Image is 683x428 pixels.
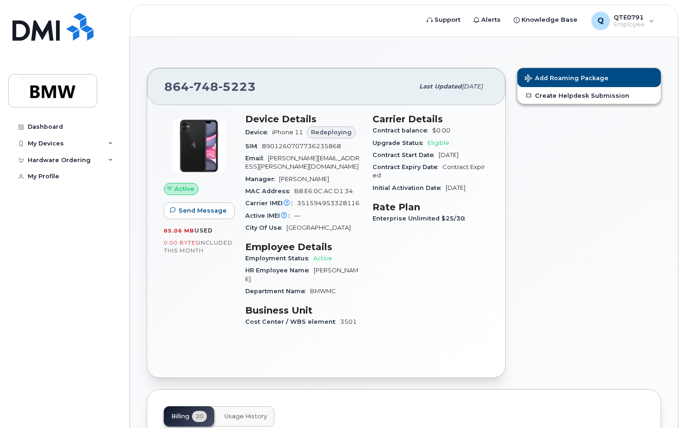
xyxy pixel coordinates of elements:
span: Active [313,255,332,262]
span: 351594953328116 [297,200,360,207]
span: Active IMEI [245,212,294,219]
span: used [194,227,213,234]
span: Eligible [428,139,449,146]
h3: Employee Details [245,241,361,252]
img: iPhone_11.jpg [171,118,227,174]
span: Manager [245,176,279,183]
span: Contract balance [373,127,432,134]
span: 3501 [340,318,357,325]
span: SIM [245,143,262,150]
button: Send Message [164,202,235,219]
span: Department Name [245,288,310,295]
span: Cost Center / WBS element [245,318,340,325]
span: [PERSON_NAME] [279,176,329,183]
span: Device [245,129,272,136]
span: 8901260707736235868 [262,143,341,150]
span: [PERSON_NAME] [245,267,358,282]
span: Redeploying [311,128,352,137]
span: Employment Status [245,255,313,262]
span: 0.00 Bytes [164,239,199,246]
span: 5223 [218,80,256,94]
span: City Of Use [245,224,286,231]
span: B8:E6:0C:AC:D1:34 [294,188,353,195]
button: Add Roaming Package [517,68,661,87]
span: [DATE] [462,83,483,90]
span: Initial Activation Date [373,184,446,191]
span: Upgrade Status [373,139,428,146]
span: Carrier IMEI [245,200,297,207]
h3: Business Unit [245,305,361,316]
span: BMWMC [310,288,336,295]
span: MAC Address [245,188,294,195]
span: [DATE] [446,184,466,191]
span: 85.06 MB [164,227,194,234]
span: Last updated [419,83,462,90]
span: Add Roaming Package [525,75,608,83]
span: [GEOGRAPHIC_DATA] [286,224,351,231]
h3: Device Details [245,113,361,125]
span: 748 [189,80,218,94]
span: [DATE] [439,151,459,158]
span: Usage History [224,413,267,420]
span: Email [245,155,268,162]
span: Enterprise Unlimited $25/30 [373,215,470,222]
h3: Rate Plan [373,201,489,213]
span: Send Message [179,206,227,215]
iframe: Messenger Launcher [643,388,676,421]
span: — [294,212,300,219]
span: HR Employee Name [245,267,314,274]
span: iPhone 11 [272,129,303,136]
span: Active [174,184,194,193]
span: $0.00 [432,127,450,134]
span: [PERSON_NAME][EMAIL_ADDRESS][PERSON_NAME][DOMAIN_NAME] [245,155,360,170]
a: Create Helpdesk Submission [517,87,661,104]
span: Contract Start Date [373,151,439,158]
span: 864 [164,80,256,94]
span: Contract Expiry Date [373,164,442,170]
h3: Carrier Details [373,113,489,125]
